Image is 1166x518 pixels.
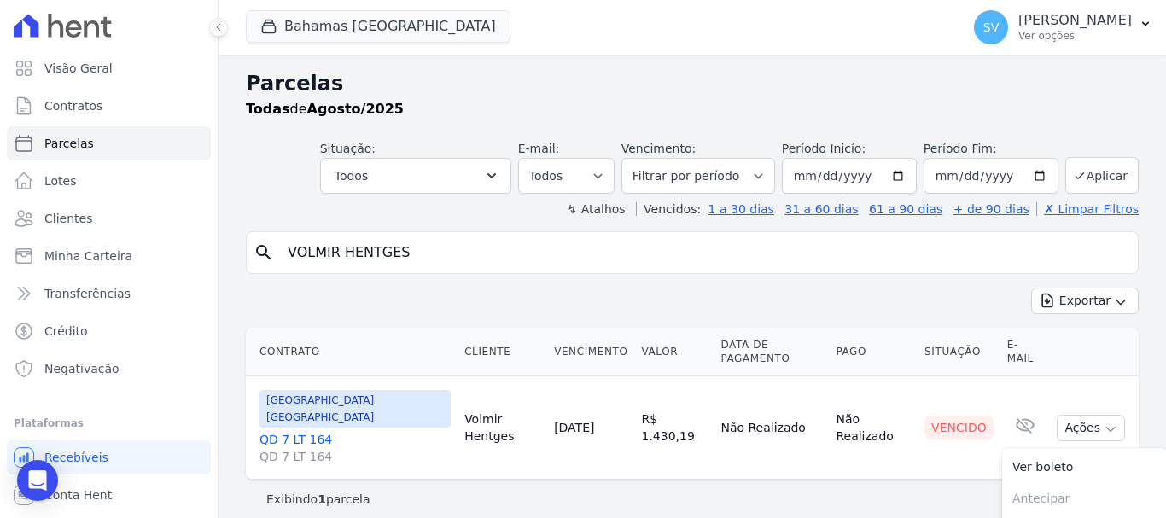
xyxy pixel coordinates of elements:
label: Vencimento: [621,142,696,155]
div: Plataformas [14,413,204,434]
a: Visão Geral [7,51,211,85]
button: Bahamas [GEOGRAPHIC_DATA] [246,10,510,43]
button: Ações [1057,415,1125,441]
a: Crédito [7,314,211,348]
span: Minha Carteira [44,247,132,265]
label: Período Fim: [924,140,1058,158]
a: [DATE] [554,421,594,434]
span: Visão Geral [44,60,113,77]
a: Negativação [7,352,211,386]
th: Data de Pagamento [714,328,829,376]
i: search [254,242,274,263]
a: Transferências [7,276,211,311]
label: E-mail: [518,142,560,155]
b: 1 [318,492,326,506]
button: Todos [320,158,511,194]
a: 1 a 30 dias [708,202,774,216]
span: Parcelas [44,135,94,152]
label: Situação: [320,142,376,155]
p: [PERSON_NAME] [1018,12,1132,29]
td: Volmir Hentges [458,376,547,480]
th: Pago [829,328,918,376]
span: Crédito [44,323,88,340]
span: Lotes [44,172,77,189]
a: Conta Hent [7,478,211,512]
h2: Parcelas [246,68,1139,99]
a: Lotes [7,164,211,198]
a: Minha Carteira [7,239,211,273]
span: Contratos [44,97,102,114]
th: Valor [635,328,714,376]
a: Parcelas [7,126,211,160]
div: Open Intercom Messenger [17,460,58,501]
td: Não Realizado [714,376,829,480]
a: Contratos [7,89,211,123]
th: Situação [918,328,1000,376]
a: ✗ Limpar Filtros [1036,202,1139,216]
label: Período Inicío: [782,142,866,155]
span: Recebíveis [44,449,108,466]
p: Ver opções [1018,29,1132,43]
th: Contrato [246,328,458,376]
span: Conta Hent [44,486,112,503]
span: SV [983,21,999,33]
a: + de 90 dias [953,202,1029,216]
span: Transferências [44,285,131,302]
div: Vencido [924,416,994,439]
span: [GEOGRAPHIC_DATA] [GEOGRAPHIC_DATA] [259,390,451,428]
strong: Agosto/2025 [307,101,404,117]
p: Exibindo parcela [266,491,370,508]
td: R$ 1.430,19 [635,376,714,480]
strong: Todas [246,101,290,117]
a: QD 7 LT 164QD 7 LT 164 [259,431,451,465]
span: Todos [335,166,368,186]
a: 31 a 60 dias [784,202,858,216]
a: Ver boleto [1002,451,1166,483]
th: Cliente [458,328,547,376]
span: Negativação [44,360,120,377]
button: SV [PERSON_NAME] Ver opções [960,3,1166,51]
button: Exportar [1031,288,1139,314]
button: Aplicar [1065,157,1139,194]
th: Vencimento [547,328,634,376]
a: Recebíveis [7,440,211,474]
p: de [246,99,404,119]
td: Não Realizado [829,376,918,480]
span: QD 7 LT 164 [259,448,451,465]
th: E-mail [1000,328,1051,376]
span: Clientes [44,210,92,227]
input: Buscar por nome do lote ou do cliente [277,236,1131,270]
a: 61 a 90 dias [869,202,942,216]
label: ↯ Atalhos [567,202,625,216]
a: Clientes [7,201,211,236]
label: Vencidos: [636,202,701,216]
